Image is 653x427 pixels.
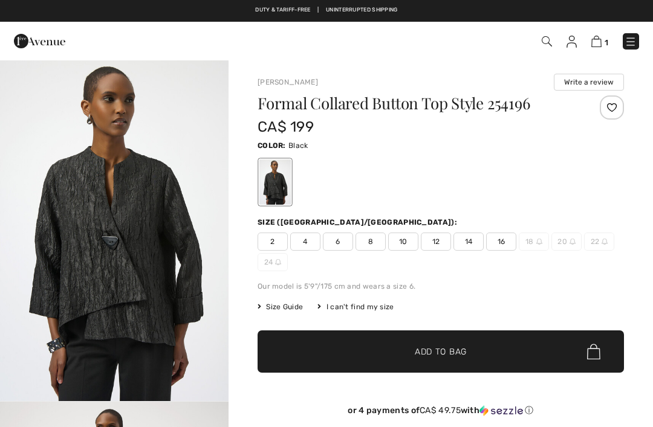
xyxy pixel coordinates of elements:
a: [PERSON_NAME] [258,78,318,86]
img: ring-m.svg [570,239,576,245]
span: 4 [290,233,320,251]
span: Size Guide [258,301,303,312]
span: 10 [388,233,418,251]
span: Black [288,141,308,150]
img: 1ère Avenue [14,29,65,53]
a: 1ère Avenue [14,34,65,46]
img: ring-m.svg [602,239,608,245]
a: 1 [591,34,608,48]
span: 6 [323,233,353,251]
span: 24 [258,253,288,271]
button: Write a review [554,74,624,91]
span: 20 [551,233,582,251]
span: 18 [519,233,549,251]
div: or 4 payments ofCA$ 49.75withSezzle Click to learn more about Sezzle [258,405,624,420]
img: Sezzle [479,405,523,416]
span: 14 [453,233,484,251]
img: ring-m.svg [275,259,281,265]
span: 2 [258,233,288,251]
button: Add to Bag [258,330,624,373]
div: Our model is 5'9"/175 cm and wears a size 6. [258,281,624,292]
img: ring-m.svg [536,239,542,245]
h1: Formal Collared Button Top Style 254196 [258,95,563,111]
span: 1 [605,38,608,47]
span: 12 [421,233,451,251]
span: 16 [486,233,516,251]
span: Color: [258,141,286,150]
span: 22 [584,233,614,251]
img: Menu [625,36,637,48]
img: My Info [567,36,577,48]
img: Search [542,36,552,47]
div: or 4 payments of with [258,405,624,416]
div: Black [259,159,291,205]
span: CA$ 199 [258,118,314,135]
span: CA$ 49.75 [420,405,461,416]
span: 8 [356,233,386,251]
img: Bag.svg [587,344,600,359]
img: Shopping Bag [591,36,602,47]
div: Size ([GEOGRAPHIC_DATA]/[GEOGRAPHIC_DATA]): [258,217,460,228]
span: Add to Bag [415,345,467,358]
div: I can't find my size [317,301,394,312]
